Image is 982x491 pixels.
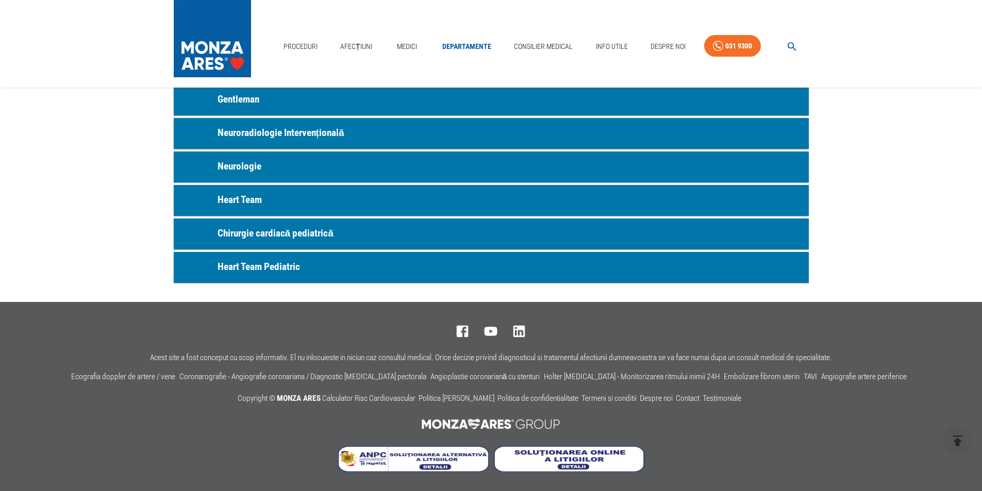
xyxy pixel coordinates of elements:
[218,193,262,208] p: Heart Team
[238,392,744,405] p: Copyright ©
[510,36,577,57] a: Consilier Medical
[174,151,809,182] a: IconNeurologie
[279,36,322,57] a: Proceduri
[277,394,321,403] span: MONZA ARES
[174,118,809,149] a: IconNeuroradiologie Intervențională
[494,464,644,474] a: Soluționarea online a litigiilor
[174,84,809,115] a: IconGentleman
[438,36,495,57] a: Departamente
[494,446,644,472] img: Soluționarea online a litigiilor
[218,260,300,275] p: Heart Team Pediatric
[581,394,637,403] a: Termeni si conditii
[497,394,578,403] a: Politica de confidentialitate
[150,353,832,362] p: Acest site a fost conceput cu scop informativ. El nu inlocuieste in niciun caz consultul medical....
[804,372,817,381] a: TAVI
[179,84,210,115] div: Icon
[338,446,489,472] img: Soluționarea Alternativă a Litigiilor
[174,218,809,249] a: IconChirurgie cardiacă pediatrică
[179,185,210,216] div: Icon
[704,35,761,57] a: 031 9300
[821,372,907,381] a: Angiografie artere periferice
[179,218,210,249] div: Icon
[943,427,972,455] button: delete
[179,118,210,149] div: Icon
[218,126,344,141] p: Neuroradiologie Intervențională
[338,464,494,474] a: Soluționarea Alternativă a Litigiilor
[218,159,261,174] p: Neurologie
[391,36,424,57] a: Medici
[322,394,415,403] a: Calculator Risc Cardiovascular
[592,36,632,57] a: Info Utile
[179,372,426,381] a: Coronarografie - Angiografie coronariana / Diagnostic [MEDICAL_DATA] pectorala
[71,372,175,381] a: Ecografia doppler de artere / vene
[218,92,259,107] p: Gentleman
[419,394,494,403] a: Politica [PERSON_NAME]
[174,185,809,216] a: IconHeart Team
[703,394,741,403] a: Testimoniale
[179,252,210,283] div: Icon
[676,394,700,403] a: Contact
[544,372,720,381] a: Holter [MEDICAL_DATA] - Monitorizarea ritmului inimii 24H
[336,36,376,57] a: Afecțiuni
[430,372,540,381] a: Angioplastie coronariană cu stenturi
[725,40,752,53] div: 031 9300
[218,226,334,241] p: Chirurgie cardiacă pediatrică
[416,414,567,434] img: MONZA ARES Group
[640,394,673,403] a: Despre noi
[179,151,210,182] div: Icon
[174,252,809,283] a: IconHeart Team Pediatric
[724,372,800,381] a: Embolizare fibrom uterin
[646,36,690,57] a: Despre Noi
